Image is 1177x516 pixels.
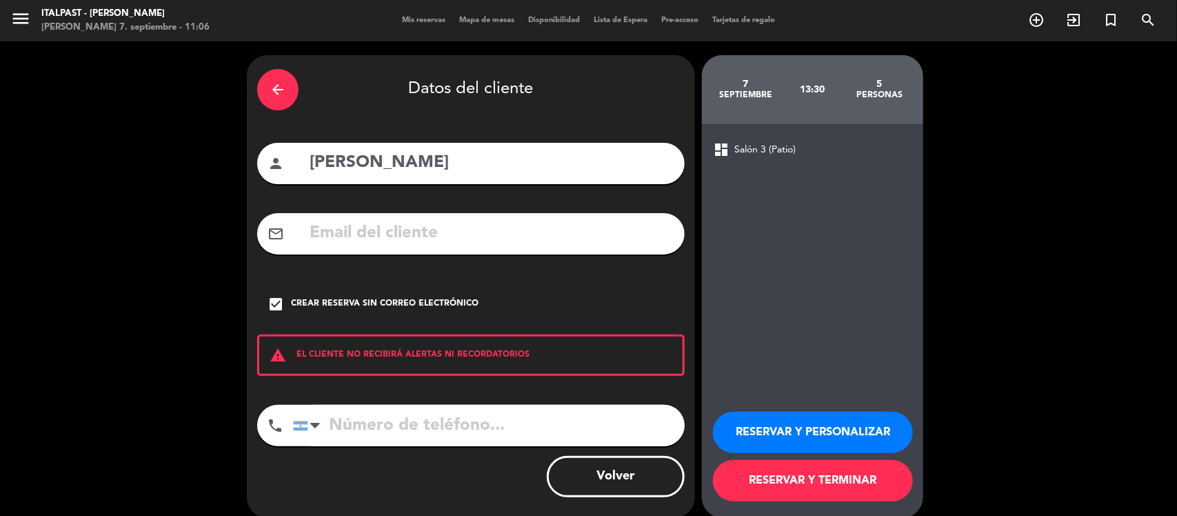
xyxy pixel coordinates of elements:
div: septiembre [712,90,779,101]
i: mail_outline [268,226,284,242]
div: Crear reserva sin correo electrónico [291,297,479,311]
span: Salón 3 (Patio) [734,142,796,158]
div: 5 [846,79,913,90]
input: Nombre del cliente [308,149,674,177]
div: EL CLIENTE NO RECIBIRÁ ALERTAS NI RECORDATORIOS [257,335,685,376]
span: dashboard [713,141,730,158]
i: phone [267,417,283,434]
input: Número de teléfono... [293,405,685,446]
i: arrow_back [270,81,286,98]
i: add_circle_outline [1028,12,1045,28]
span: Pre-acceso [654,17,705,24]
div: 7 [712,79,779,90]
span: Mis reservas [395,17,452,24]
div: [PERSON_NAME] 7. septiembre - 11:06 [41,21,210,34]
i: person [268,155,284,172]
i: turned_in_not [1103,12,1119,28]
div: Argentina: +54 [294,406,325,446]
div: personas [846,90,913,101]
i: warning [259,347,296,364]
button: RESERVAR Y PERSONALIZAR [713,412,913,453]
div: Italpast - [PERSON_NAME] [41,7,210,21]
i: menu [10,8,31,29]
span: Disponibilidad [521,17,587,24]
i: exit_to_app [1065,12,1082,28]
div: Datos del cliente [257,66,685,114]
div: 13:30 [779,66,846,114]
span: Mapa de mesas [452,17,521,24]
i: check_box [268,296,284,312]
input: Email del cliente [308,219,674,248]
button: RESERVAR Y TERMINAR [713,460,913,502]
span: Tarjetas de regalo [705,17,782,24]
span: Lista de Espera [587,17,654,24]
i: search [1140,12,1156,28]
button: Volver [547,456,685,497]
button: menu [10,8,31,34]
